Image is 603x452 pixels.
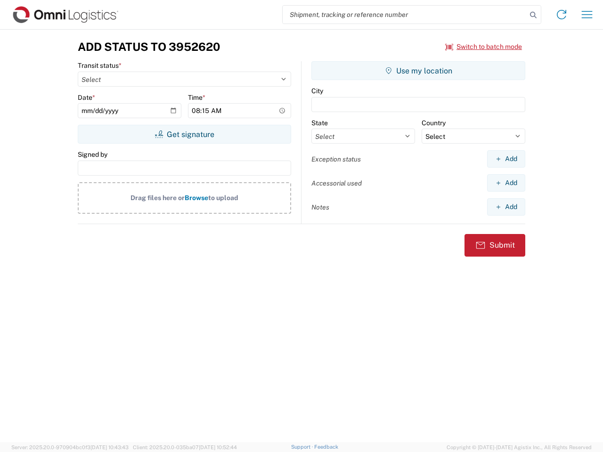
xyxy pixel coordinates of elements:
[311,119,328,127] label: State
[208,194,238,202] span: to upload
[78,40,220,54] h3: Add Status to 3952620
[199,444,237,450] span: [DATE] 10:52:44
[188,93,205,102] label: Time
[487,198,525,216] button: Add
[311,179,362,187] label: Accessorial used
[78,61,122,70] label: Transit status
[291,444,315,450] a: Support
[78,93,95,102] label: Date
[130,194,185,202] span: Drag files here or
[311,61,525,80] button: Use my location
[133,444,237,450] span: Client: 2025.20.0-035ba07
[90,444,129,450] span: [DATE] 10:43:43
[311,203,329,211] label: Notes
[314,444,338,450] a: Feedback
[487,174,525,192] button: Add
[422,119,446,127] label: Country
[445,39,522,55] button: Switch to batch mode
[11,444,129,450] span: Server: 2025.20.0-970904bc0f3
[487,150,525,168] button: Add
[464,234,525,257] button: Submit
[283,6,527,24] input: Shipment, tracking or reference number
[185,194,208,202] span: Browse
[78,125,291,144] button: Get signature
[311,87,323,95] label: City
[78,150,107,159] label: Signed by
[311,155,361,163] label: Exception status
[447,443,592,452] span: Copyright © [DATE]-[DATE] Agistix Inc., All Rights Reserved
